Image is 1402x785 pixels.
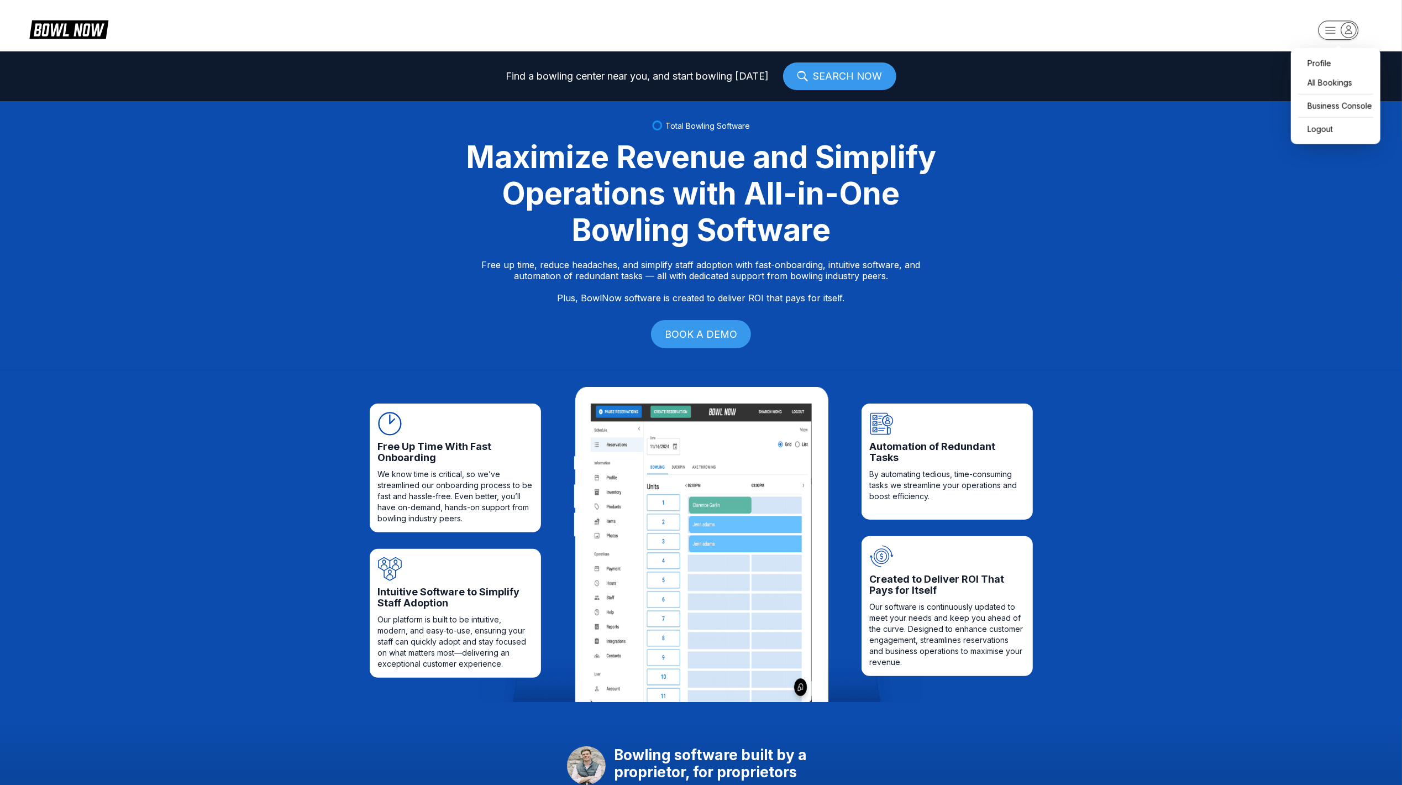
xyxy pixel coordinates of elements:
[651,320,751,348] a: BOOK A DEMO
[378,469,533,524] span: We know time is critical, so we’ve streamlined our onboarding process to be fast and hassle-free....
[665,121,750,130] span: Total Bowling Software
[870,601,1025,668] span: Our software is continuously updated to meet your needs and keep you ahead of the curve. Designed...
[1296,119,1336,139] button: Logout
[1296,96,1375,116] a: Business Console
[567,746,606,785] img: daniel-mowery
[574,387,828,702] img: iPad frame
[378,587,533,609] span: Intuitive Software to Simplify Staff Adoption
[1296,73,1375,92] a: All Bookings
[378,614,533,669] span: Our platform is built to be intuitive, modern, and easy-to-use, ensuring your staff can quickly a...
[506,71,769,82] span: Find a bowling center near you, and start bowling [DATE]
[870,574,1025,596] span: Created to Deliver ROI That Pays for Itself
[591,404,812,702] img: Content image
[870,469,1025,502] span: By automating tedious, time-consuming tasks we streamline your operations and boost efficiency.
[453,139,950,248] div: Maximize Revenue and Simplify Operations with All-in-One Bowling Software
[1296,54,1375,73] a: Profile
[482,259,921,303] p: Free up time, reduce headaches, and simplify staff adoption with fast-onboarding, intuitive softw...
[614,746,835,785] span: Bowling software built by a proprietor, for proprietors
[783,62,896,90] a: SEARCH NOW
[870,441,1025,463] span: Automation of Redundant Tasks
[378,441,533,463] span: Free Up Time With Fast Onboarding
